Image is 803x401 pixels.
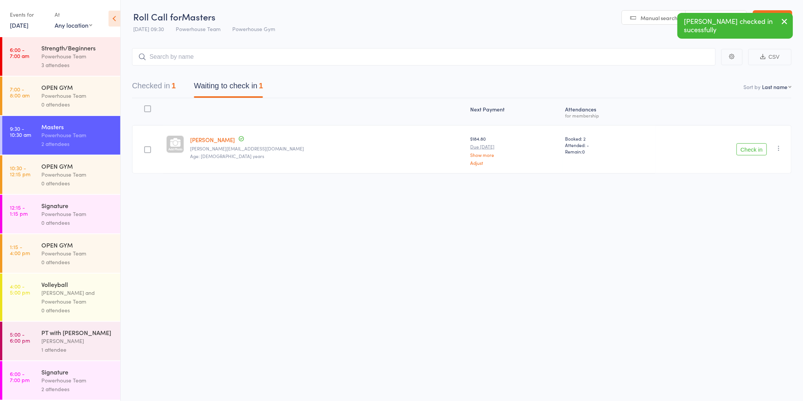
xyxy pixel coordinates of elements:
[471,135,559,165] div: $184.80
[194,78,263,98] button: Waiting to check in1
[2,37,120,76] a: 6:00 -7:00 amStrength/BeginnersPowerhouse Team3 attendees
[41,218,114,227] div: 0 attendees
[583,148,585,155] span: 0
[471,152,559,157] a: Show more
[2,274,120,321] a: 4:00 -5:00 pmVolleyball[PERSON_NAME] and Powerhouse Team0 attendees
[2,195,120,233] a: 12:15 -1:15 pmSignaturePowerhouse Team0 attendees
[471,144,559,149] small: Due [DATE]
[41,288,114,306] div: [PERSON_NAME] and Powerhouse Team
[41,210,114,218] div: Powerhouse Team
[41,241,114,249] div: OPEN GYM
[41,328,114,337] div: PT with [PERSON_NAME]
[41,345,114,354] div: 1 attendee
[232,25,275,33] span: Powerhouse Gym
[41,100,114,109] div: 0 attendees
[41,337,114,345] div: [PERSON_NAME]
[2,234,120,273] a: 1:15 -4:00 pmOPEN GYMPowerhouse Team0 attendees
[41,306,114,315] div: 0 attendees
[641,14,678,22] span: Manual search
[565,142,653,148] span: Attended: -
[41,376,114,385] div: Powerhouse Team
[41,52,114,61] div: Powerhouse Team
[10,125,31,138] time: 9:30 - 10:30 am
[41,280,114,288] div: Volleyball
[190,136,235,144] a: [PERSON_NAME]
[259,81,263,90] div: 1
[132,78,176,98] button: Checked in1
[41,44,114,52] div: Strength/Beginners
[2,322,120,360] a: 5:00 -6:00 pmPT with [PERSON_NAME][PERSON_NAME]1 attendee
[133,10,182,23] span: Roll Call for
[41,122,114,131] div: Masters
[41,258,114,266] div: 0 attendees
[10,331,30,343] time: 5:00 - 6:00 pm
[565,148,653,155] span: Remain:
[10,204,28,216] time: 12:15 - 1:15 pm
[10,8,47,21] div: Events for
[41,162,114,170] div: OPEN GYM
[41,83,114,91] div: OPEN GYM
[2,116,120,155] a: 9:30 -10:30 amMastersPowerhouse Team2 attendees
[737,143,767,155] button: Check in
[41,61,114,69] div: 3 attendees
[41,131,114,139] div: Powerhouse Team
[41,139,114,148] div: 2 attendees
[10,21,28,29] a: [DATE]
[677,13,793,39] div: [PERSON_NAME] checked in sucessfully
[10,283,30,295] time: 4:00 - 5:00 pm
[41,170,114,179] div: Powerhouse Team
[133,25,164,33] span: [DATE] 09:30
[2,155,120,194] a: 10:30 -12:15 pmOPEN GYMPowerhouse Team0 attendees
[172,81,176,90] div: 1
[748,49,792,65] button: CSV
[176,25,220,33] span: Powerhouse Team
[10,47,29,59] time: 6:00 - 7:00 am
[182,10,216,23] span: Masters
[762,83,788,91] div: Last name
[468,102,562,122] div: Next Payment
[565,113,653,118] div: for membership
[41,201,114,210] div: Signature
[41,91,114,100] div: Powerhouse Team
[744,83,761,91] label: Sort by
[10,371,30,383] time: 6:00 - 7:00 pm
[55,8,92,21] div: At
[41,179,114,188] div: 0 attendees
[41,368,114,376] div: Signature
[10,86,30,98] time: 7:00 - 8:00 am
[190,153,264,159] span: Age: [DEMOGRAPHIC_DATA] years
[190,146,464,151] small: liese@ozemail.com.au
[562,102,656,122] div: Atten­dances
[753,10,792,25] a: Exit roll call
[565,135,653,142] span: Booked: 2
[55,21,92,29] div: Any location
[41,385,114,393] div: 2 attendees
[132,48,716,66] input: Search by name
[41,249,114,258] div: Powerhouse Team
[10,244,30,256] time: 1:15 - 4:00 pm
[2,361,120,400] a: 6:00 -7:00 pmSignaturePowerhouse Team2 attendees
[2,77,120,115] a: 7:00 -8:00 amOPEN GYMPowerhouse Team0 attendees
[10,165,30,177] time: 10:30 - 12:15 pm
[471,160,559,165] a: Adjust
